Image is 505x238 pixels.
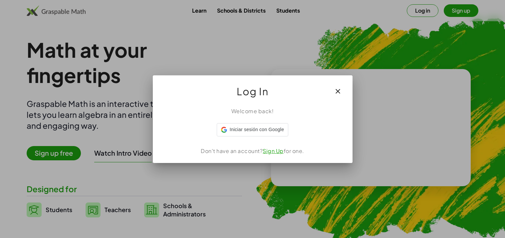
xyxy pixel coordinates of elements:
div: Iniciar sesión con Google [217,123,288,136]
a: Sign Up [263,147,284,154]
div: Welcome back! [161,107,345,115]
span: Iniciar sesión con Google [230,126,284,133]
span: Log In [237,83,268,99]
div: Don't have an account? for one. [161,147,345,155]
